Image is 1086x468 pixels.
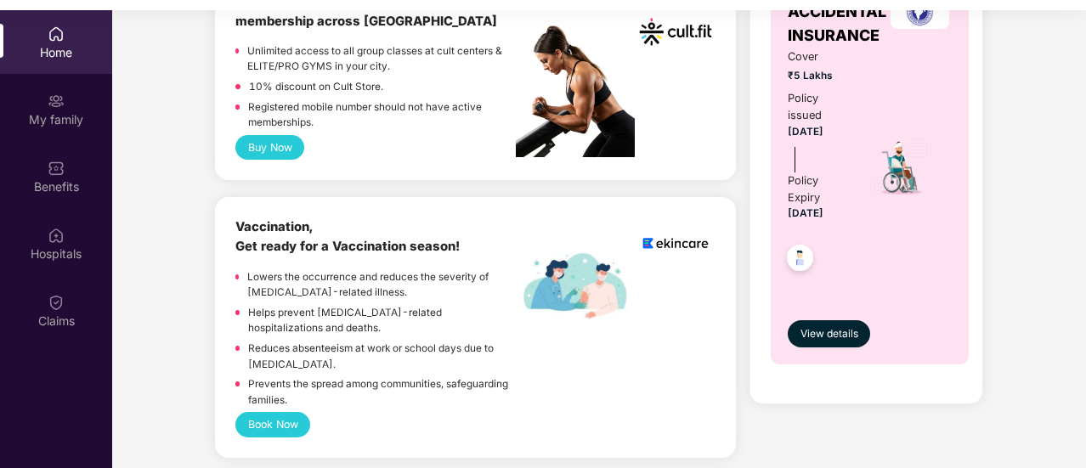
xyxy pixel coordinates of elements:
span: View details [800,326,858,342]
p: Prevents the spread among communities, safeguarding families. [248,376,516,408]
div: Policy issued [788,90,850,124]
p: Unlimited access to all group classes at cult centers & ELITE/PRO GYMS in your city. [247,43,516,75]
span: ₹5 Lakhs [788,68,850,84]
img: svg+xml;base64,PHN2ZyB4bWxucz0iaHR0cDovL3d3dy53My5vcmcvMjAwMC9zdmciIHdpZHRoPSI0OC45NDMiIGhlaWdodD... [779,240,821,281]
b: Vaccination, Get ready for a Vaccination season! [235,219,460,254]
img: labelEkincare.png [516,251,635,319]
img: svg+xml;base64,PHN2ZyBpZD0iQ2xhaW0iIHhtbG5zPSJodHRwOi8vd3d3LnczLm9yZy8yMDAwL3N2ZyIgd2lkdGg9IjIwIi... [48,294,65,311]
img: icon [872,138,930,197]
p: Helps prevent [MEDICAL_DATA]-related hospitalizations and deaths. [248,305,516,336]
p: Reduces absenteeism at work or school days due to [MEDICAL_DATA]. [248,341,516,372]
img: svg+xml;base64,PHN2ZyB3aWR0aD0iMjAiIGhlaWdodD0iMjAiIHZpZXdCb3g9IjAgMCAyMCAyMCIgZmlsbD0ibm9uZSIgeG... [48,93,65,110]
img: logoEkincare.png [636,217,716,268]
span: [DATE] [788,207,823,219]
img: svg+xml;base64,PHN2ZyBpZD0iSG9zcGl0YWxzIiB4bWxucz0iaHR0cDovL3d3dy53My5vcmcvMjAwMC9zdmciIHdpZHRoPS... [48,227,65,244]
span: Cover [788,48,850,65]
img: svg+xml;base64,PHN2ZyBpZD0iQmVuZWZpdHMiIHhtbG5zPSJodHRwOi8vd3d3LnczLm9yZy8yMDAwL3N2ZyIgd2lkdGg9Ij... [48,160,65,177]
div: Policy Expiry [788,172,850,206]
button: View details [788,320,870,347]
img: pc2.png [516,25,635,157]
button: Book Now [235,412,310,437]
p: Lowers the occurrence and reduces the severity of [MEDICAL_DATA]-related illness. [247,269,516,301]
button: Buy Now [235,135,304,160]
img: svg+xml;base64,PHN2ZyBpZD0iSG9tZSIgeG1sbnM9Imh0dHA6Ly93d3cudzMub3JnLzIwMDAvc3ZnIiB3aWR0aD0iMjAiIG... [48,25,65,42]
span: [DATE] [788,126,823,138]
p: Registered mobile number should not have active memberships. [248,99,516,131]
p: 10% discount on Cult Store. [249,79,383,95]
